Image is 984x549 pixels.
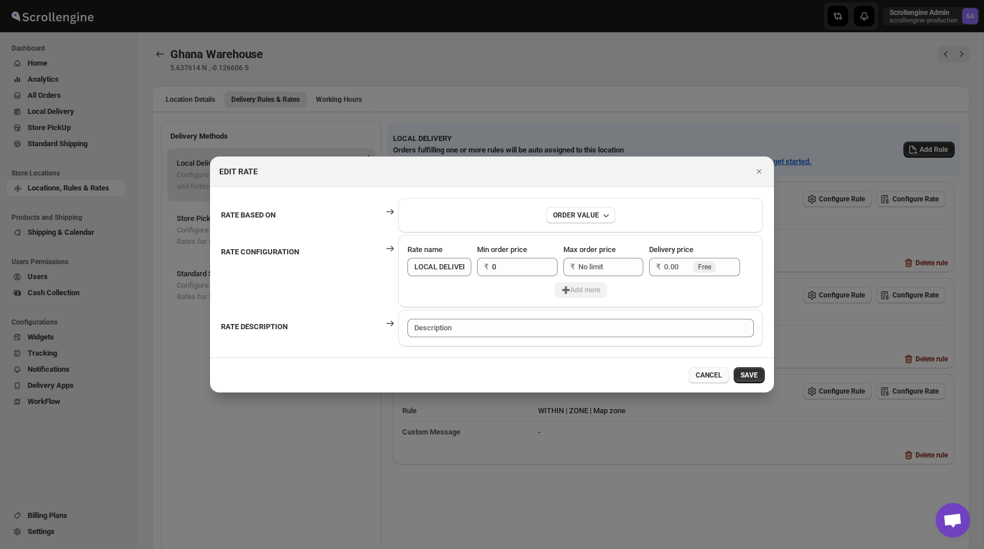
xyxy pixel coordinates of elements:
button: CANCEL [689,367,729,383]
button: SAVE [734,367,765,383]
span: Min order price [477,245,527,254]
span: Max order price [563,245,616,254]
th: RATE CONFIGURATION [220,234,383,308]
div: ORDER VALUE [553,211,599,220]
div: Open chat [936,503,970,537]
span: ₹ [656,262,661,271]
th: RATE DESCRIPTION [220,309,383,347]
input: No limit [578,258,626,276]
button: Close [751,163,767,180]
input: 0.00 [664,258,691,276]
span: SAVE [741,371,758,380]
th: RATE BASED ON [220,197,383,233]
input: 0.00 [492,258,540,276]
input: Rate name [407,258,471,276]
span: Rate name [407,245,443,254]
span: CANCEL [696,371,722,380]
h2: EDIT RATE [219,166,258,177]
span: Free [698,262,711,272]
button: ORDER VALUE [546,207,615,223]
span: ₹ [484,262,489,271]
span: Delivery price [649,245,693,254]
span: ₹ [570,262,575,271]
